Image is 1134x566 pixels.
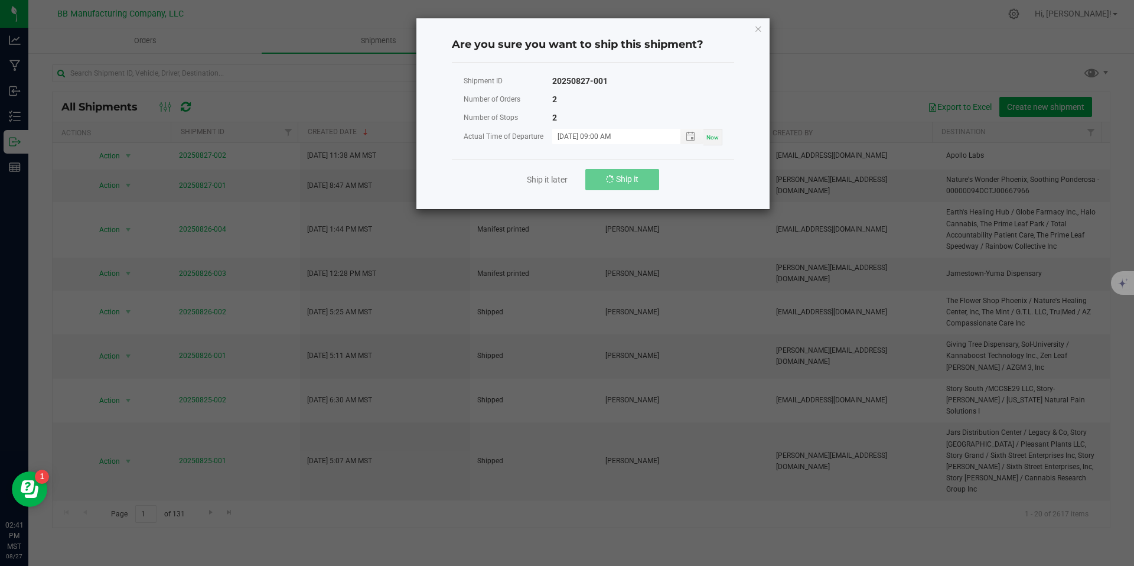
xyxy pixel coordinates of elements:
[552,129,668,144] input: MM/dd/yyyy HH:MM a
[464,92,552,107] div: Number of Orders
[552,92,557,107] div: 2
[464,129,552,144] div: Actual Time of Departure
[585,169,659,190] button: Ship it
[552,110,557,125] div: 2
[527,174,568,186] a: Ship it later
[12,471,47,507] iframe: Resource center
[464,74,552,89] div: Shipment ID
[35,470,49,484] iframe: Resource center unread badge
[464,110,552,125] div: Number of Stops
[706,134,719,141] span: Now
[552,74,608,89] div: 20250827-001
[680,129,703,144] span: Toggle popup
[754,21,762,35] button: Close
[452,37,734,53] h4: Are you sure you want to ship this shipment?
[616,174,638,184] span: Ship it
